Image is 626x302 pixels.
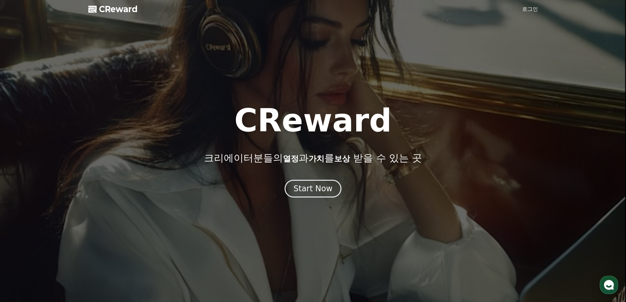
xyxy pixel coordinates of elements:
[522,5,538,13] a: 로그인
[234,105,392,136] h1: CReward
[285,186,341,193] a: Start Now
[334,154,350,163] span: 보상
[293,183,333,194] div: Start Now
[204,152,422,164] p: 크리에이터분들의 과 를 받을 수 있는 곳
[283,154,299,163] span: 열정
[285,180,341,197] button: Start Now
[99,4,138,14] span: CReward
[309,154,324,163] span: 가치
[88,4,138,14] a: CReward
